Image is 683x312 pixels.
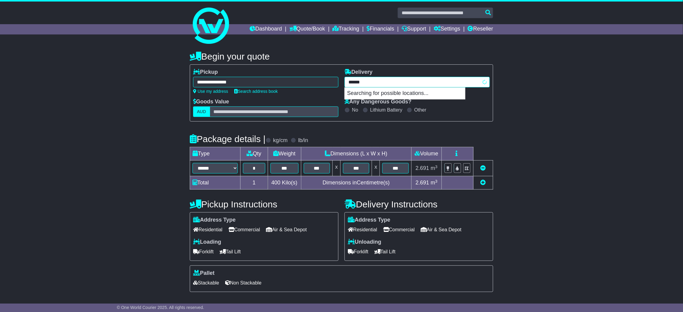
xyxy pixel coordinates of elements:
span: Stackable [193,278,219,288]
label: lb/in [298,137,308,144]
p: Searching for possible locations... [345,88,465,99]
h4: Pickup Instructions [190,199,338,209]
span: Commercial [228,225,260,234]
label: Goods Value [193,99,229,105]
span: Tail Lift [220,247,241,256]
label: Pallet [193,270,215,277]
label: Other [414,107,426,113]
td: Volume [411,147,442,161]
span: Residential [348,225,377,234]
td: Dimensions in Centimetre(s) [301,176,411,190]
span: Residential [193,225,222,234]
span: Forklift [193,247,214,256]
label: Address Type [348,217,390,223]
span: Commercial [383,225,415,234]
td: Kilo(s) [268,176,301,190]
td: x [333,161,341,176]
sup: 3 [435,179,438,184]
label: Lithium Battery [370,107,403,113]
label: Loading [193,239,221,245]
td: Dimensions (L x W x H) [301,147,411,161]
span: m [431,180,438,186]
span: Tail Lift [374,247,396,256]
span: m [431,165,438,171]
a: Quote/Book [290,24,325,34]
a: Settings [434,24,460,34]
span: Air & Sea Depot [421,225,462,234]
td: Total [190,176,241,190]
label: No [352,107,358,113]
td: Weight [268,147,301,161]
typeahead: Please provide city [345,77,490,87]
span: 400 [271,180,280,186]
span: Non Stackable [225,278,261,288]
sup: 3 [435,164,438,169]
span: Forklift [348,247,368,256]
td: Qty [241,147,268,161]
a: Tracking [333,24,359,34]
label: kg/cm [273,137,288,144]
label: Unloading [348,239,381,245]
a: Dashboard [250,24,282,34]
label: Pickup [193,69,218,76]
h4: Begin your quote [190,51,493,61]
td: x [372,161,380,176]
span: 2.691 [416,165,429,171]
a: Financials [367,24,394,34]
a: Use my address [193,89,228,94]
a: Search address book [234,89,278,94]
label: Any Dangerous Goods? [345,99,412,105]
td: 1 [241,176,268,190]
a: Add new item [481,180,486,186]
label: AUD [193,106,210,117]
span: © One World Courier 2025. All rights reserved. [117,305,204,310]
label: Delivery [345,69,373,76]
h4: Package details | [190,134,266,144]
span: Air & Sea Depot [266,225,307,234]
span: 2.691 [416,180,429,186]
label: Address Type [193,217,236,223]
a: Remove this item [481,165,486,171]
a: Reseller [468,24,493,34]
td: Type [190,147,241,161]
a: Support [402,24,426,34]
h4: Delivery Instructions [345,199,493,209]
